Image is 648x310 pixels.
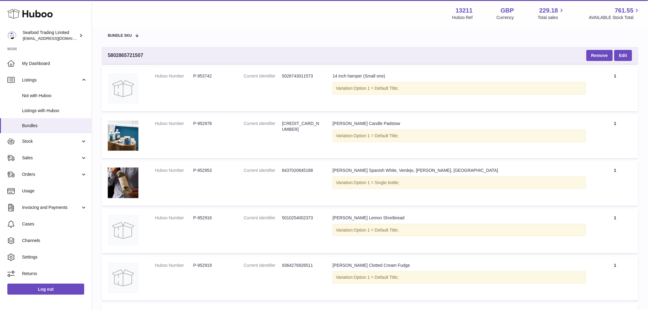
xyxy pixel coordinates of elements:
[244,263,282,268] dt: Current identifier
[333,215,586,221] div: [PERSON_NAME] Lemon Shortbread
[22,123,87,129] span: Bundles
[333,168,586,173] div: [PERSON_NAME] Spanish White, Verdejo, [PERSON_NAME], [GEOGRAPHIC_DATA]
[22,221,87,227] span: Cases
[282,73,320,79] dd: 5026743011573
[193,263,232,268] dd: P-952919
[539,6,558,15] span: 229.18
[333,224,586,236] div: Variation:
[108,52,143,59] span: 5802865721507
[333,121,586,127] div: [PERSON_NAME] Candle Padstow
[538,15,565,21] span: Total sales
[354,86,399,91] span: Option 1 = Default Title;
[108,34,132,38] span: Bundle SKU
[193,121,232,127] dd: P-952978
[108,215,138,246] img: Rick Stein Lemon Shortbread
[244,168,282,173] dt: Current identifier
[155,121,193,127] dt: Huboo Number
[193,215,232,221] dd: P-952916
[282,168,320,173] dd: 8437020645188
[501,6,514,15] strong: GBP
[155,73,193,79] dt: Huboo Number
[354,228,399,232] span: Option 1 = Default Title;
[244,215,282,221] dt: Current identifier
[592,161,638,206] td: 1
[22,108,87,114] span: Listings with Huboo
[22,93,87,99] span: Not with Huboo
[592,115,638,158] td: 1
[456,6,473,15] strong: 13211
[282,121,320,132] dd: [CREDIT_CARD_NUMBER]
[538,6,565,21] a: 229.18 Total sales
[193,73,232,79] dd: P-953742
[22,188,87,194] span: Usage
[592,209,638,253] td: 1
[333,176,586,189] div: Variation:
[452,15,473,21] div: Huboo Ref
[333,130,586,142] div: Variation:
[333,73,586,79] div: 14 inch hamper (Small one)
[108,263,138,293] img: Rick Stein Clotted Cream Fudge
[108,73,138,104] img: 14 inch hamper (Small one)
[244,121,282,132] dt: Current identifier
[333,271,586,284] div: Variation:
[22,254,87,260] span: Settings
[282,263,320,268] dd: 9364276926511
[22,172,81,177] span: Orders
[282,215,320,221] dd: 5010254002373
[155,263,193,268] dt: Huboo Number
[354,275,399,280] span: Option 1 = Default Title;
[22,205,81,210] span: Invoicing and Payments
[333,82,586,95] div: Variation:
[589,6,641,21] a: 761.55 AVAILABLE Stock Total
[155,215,193,221] dt: Huboo Number
[193,168,232,173] dd: P-952953
[22,271,87,277] span: Returns
[354,180,400,185] span: Option 1 = Single bottle;
[23,30,78,41] div: Seafood Trading Limited
[615,6,634,15] span: 761.55
[22,238,87,244] span: Channels
[592,256,638,301] td: 1
[22,77,81,83] span: Listings
[7,31,17,40] img: internalAdmin-13211@internal.huboo.com
[7,284,84,295] a: Log out
[354,133,399,138] span: Option 1 = Default Title;
[23,36,90,41] span: [EMAIL_ADDRESS][DOMAIN_NAME]
[22,155,81,161] span: Sales
[108,121,138,151] img: Jill Stein Candle Padstow
[497,15,514,21] div: Currency
[614,50,632,61] a: Edit
[592,67,638,112] td: 1
[108,168,138,198] img: Rick Stein's Spanish White, Verdejo, D.O Rueda, Spain
[22,61,87,66] span: My Dashboard
[586,50,613,61] button: Remove
[22,138,81,144] span: Stock
[244,73,282,79] dt: Current identifier
[589,15,641,21] span: AVAILABLE Stock Total
[155,168,193,173] dt: Huboo Number
[333,263,586,268] div: [PERSON_NAME] Clotted Cream Fudge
